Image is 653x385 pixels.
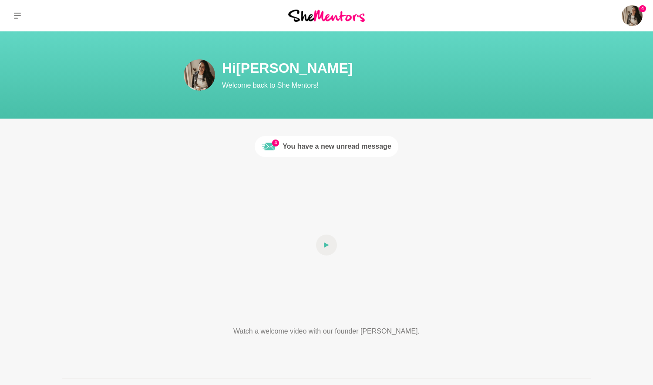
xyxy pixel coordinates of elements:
[639,5,646,12] span: 4
[288,10,365,21] img: She Mentors Logo
[184,59,215,91] img: Christine Pietersz
[622,5,643,26] img: Christine Pietersz
[283,141,391,152] div: You have a new unread message
[201,326,452,337] p: Watch a welcome video with our founder [PERSON_NAME].
[262,140,276,153] img: Unread message
[222,80,535,91] p: Welcome back to She Mentors!
[222,59,535,77] h1: Hi [PERSON_NAME]
[255,136,398,157] a: 4Unread messageYou have a new unread message
[622,5,643,26] a: Christine Pietersz4
[272,140,279,147] span: 4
